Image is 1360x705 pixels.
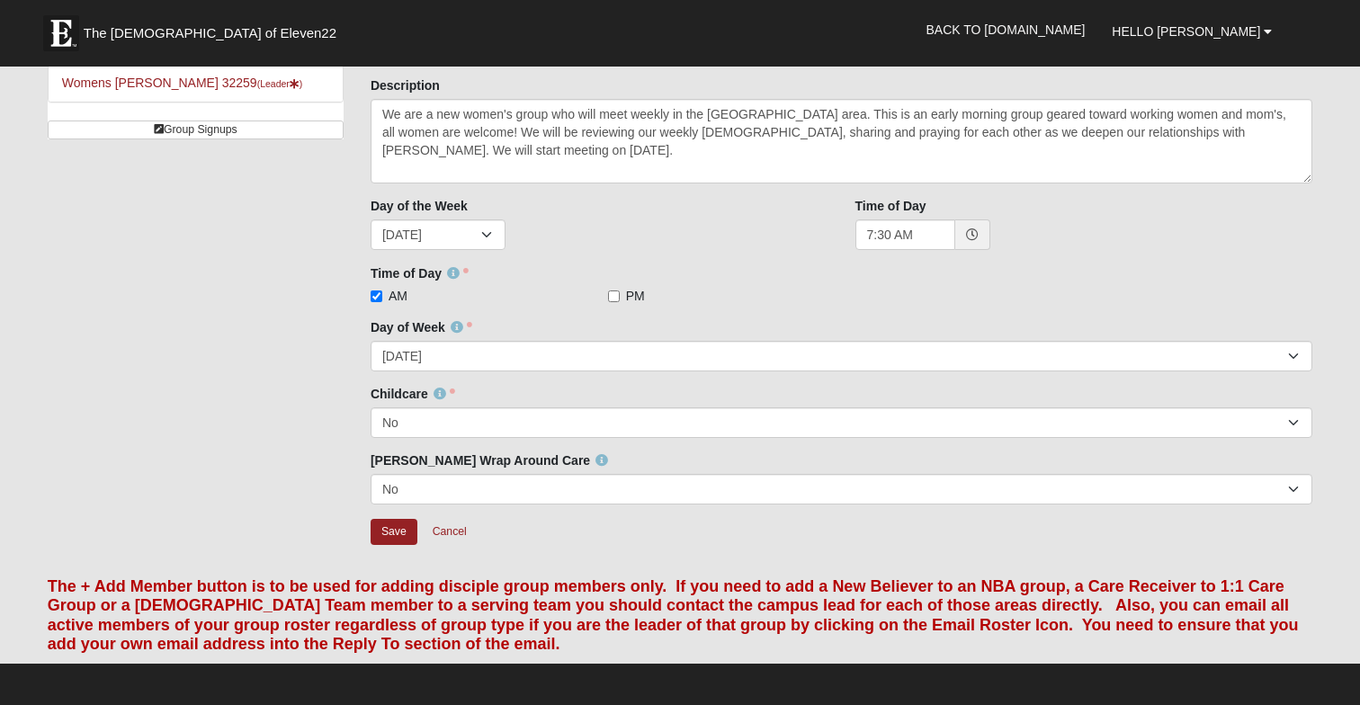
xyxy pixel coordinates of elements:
[257,78,303,89] small: (Leader )
[371,99,1312,183] textarea: We are a new women's group who will meet weekly in the [GEOGRAPHIC_DATA] area. We will be reviewi...
[913,7,1099,52] a: Back to [DOMAIN_NAME]
[371,451,608,469] label: [PERSON_NAME] Wrap Around Care
[62,76,303,90] a: Womens [PERSON_NAME] 32259(Leader)
[43,15,79,51] img: Eleven22 logo
[371,290,382,302] input: AM
[48,577,1299,654] font: The + Add Member button is to be used for adding disciple group members only. If you need to add ...
[421,518,479,546] a: Cancel
[371,264,469,282] label: Time of Day
[1098,9,1285,54] a: Hello [PERSON_NAME]
[34,6,394,51] a: The [DEMOGRAPHIC_DATA] of Eleven22
[84,24,336,42] span: The [DEMOGRAPHIC_DATA] of Eleven22
[1112,24,1260,39] span: Hello [PERSON_NAME]
[855,197,926,215] label: Time of Day
[626,287,645,305] span: PM
[371,76,440,94] label: Description
[608,290,620,302] input: PM
[371,385,455,403] label: Childcare
[371,197,468,215] label: Day of the Week
[371,318,472,336] label: Day of Week
[371,519,417,545] input: Alt+s
[389,287,407,305] span: AM
[48,120,344,139] a: Group Signups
